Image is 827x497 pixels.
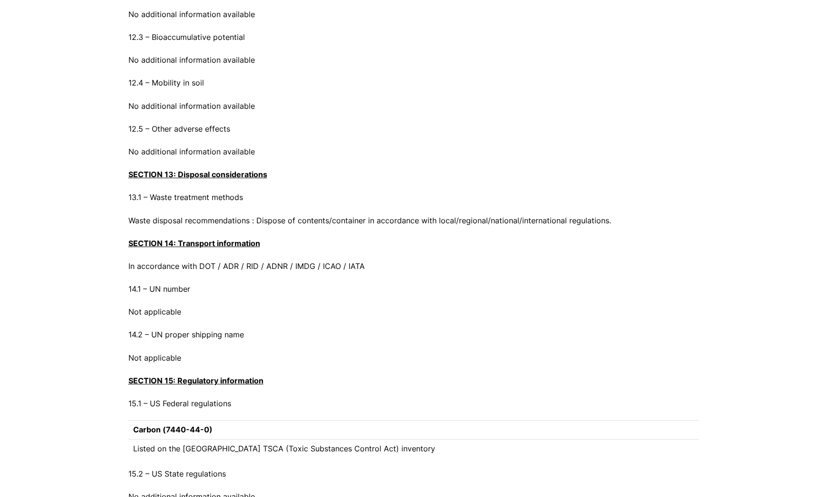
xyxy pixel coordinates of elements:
[128,439,699,458] td: Listed on the [GEOGRAPHIC_DATA] TSCA (Toxic Substances Control Act) inventory
[128,239,260,248] strong: SECTION 14: Transport information
[128,76,699,89] p: 12.4 – Mobility in soil
[128,100,699,113] p: No additional information available
[128,352,699,364] p: Not applicable
[128,260,699,273] p: In accordance with DOT / ADR / RID / ADNR / IMDG / ICAO / IATA
[128,145,699,158] p: No additional information available
[128,123,699,135] p: 12.5 – Other adverse effects
[128,397,699,410] p: 15.1 – US Federal regulations
[128,54,699,67] p: No additional information available
[128,8,699,21] p: No additional information available
[128,283,699,296] p: 14.1 – UN number
[128,191,699,204] p: 13.1 – Waste treatment methods
[128,170,267,179] strong: SECTION 13: Disposal considerations
[128,328,699,341] p: 14.2 – UN proper shipping name
[128,31,699,44] p: 12.3 – Bioaccumulative potential
[128,306,699,318] p: Not applicable
[128,214,699,227] p: Waste disposal recommendations : Dispose of contents/container in accordance with local/regional/...
[128,376,263,385] strong: SECTION 15: Regulatory information
[133,425,213,434] strong: Carbon (7440-44-0)
[128,468,699,480] p: 15.2 – US State regulations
